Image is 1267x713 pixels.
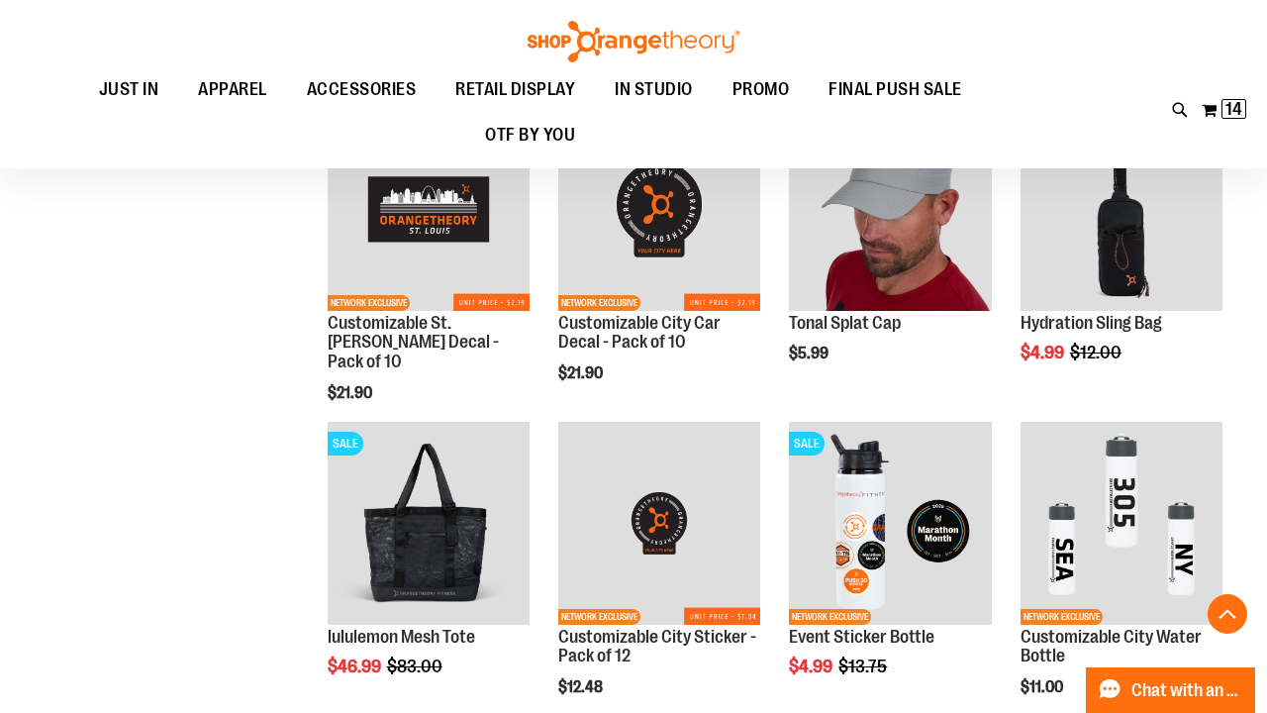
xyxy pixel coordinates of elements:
span: NETWORK EXCLUSIVE [1021,609,1103,625]
img: Product image for lululemon Mesh Tote [328,422,530,624]
a: OTF BY YOU [465,113,595,158]
a: Tonal Splat Cap [789,313,901,333]
span: 14 [1225,99,1242,119]
span: RETAIL DISPLAY [455,67,575,112]
a: Product image for Grey Tonal Splat CapNEW [789,108,991,313]
span: JUST IN [99,67,159,112]
div: product [1011,98,1232,413]
a: RETAIL DISPLAY [436,67,595,113]
a: Event Sticker Bottle [789,627,934,647]
a: IN STUDIO [595,67,713,113]
button: Chat with an Expert [1086,667,1256,713]
span: IN STUDIO [615,67,693,112]
img: Product image for Grey Tonal Splat Cap [789,108,991,310]
a: Event Sticker BottleSALENETWORK EXCLUSIVE [789,422,991,627]
span: $21.90 [558,364,606,382]
a: lululemon Mesh Tote [328,627,475,647]
span: SALE [789,432,825,456]
span: NETWORK EXCLUSIVE [558,609,640,625]
span: $83.00 [387,657,445,676]
span: Chat with an Expert [1131,681,1243,700]
a: Product image for Hydration Sling BagSALE [1021,108,1222,313]
span: ACCESSORIES [307,67,417,112]
span: OTF BY YOU [485,113,575,157]
div: product [318,98,539,452]
span: APPAREL [198,67,267,112]
a: APPAREL [178,67,287,113]
img: Shop Orangetheory [525,21,742,62]
span: $4.99 [789,657,835,676]
a: Customizable City Car Decal - Pack of 10 [558,313,721,353]
span: $13.75 [838,657,890,676]
a: Product image for Customizable City Sticker - 12 PKNETWORK EXCLUSIVE [558,422,760,627]
a: Customizable City Water Bottle primary imageNETWORK EXCLUSIVE [1021,422,1222,627]
span: FINAL PUSH SALE [828,67,962,112]
img: Product image for Customizable City Sticker - 12 PK [558,422,760,624]
img: Customizable City Water Bottle primary image [1021,422,1222,624]
span: PROMO [732,67,790,112]
img: Product image for Customizable St. Louis Car Decal - 10 PK [328,108,530,310]
a: Customizable City Sticker - Pack of 12 [558,627,756,666]
a: ACCESSORIES [287,67,437,112]
img: Product image for Customizable City Car Decal - 10 PK [558,108,760,310]
img: Product image for Hydration Sling Bag [1021,108,1222,310]
span: $5.99 [789,345,831,362]
a: Customizable St. [PERSON_NAME] Decal - Pack of 10 [328,313,499,372]
div: product [779,98,1001,413]
span: $46.99 [328,657,384,676]
span: $12.48 [558,678,606,696]
a: Product image for Customizable City Car Decal - 10 PKNETWORK EXCLUSIVE [558,108,760,313]
img: Event Sticker Bottle [789,422,991,624]
span: SALE [328,432,363,456]
span: $21.90 [328,384,375,402]
a: PROMO [713,67,810,113]
button: Back To Top [1208,594,1247,634]
a: Customizable City Water Bottle [1021,627,1202,666]
a: Product image for Customizable St. Louis Car Decal - 10 PKNETWORK EXCLUSIVE [328,108,530,313]
span: NETWORK EXCLUSIVE [789,609,871,625]
span: NETWORK EXCLUSIVE [328,295,410,311]
span: $4.99 [1021,343,1067,362]
span: $11.00 [1021,678,1066,696]
a: JUST IN [79,67,179,113]
a: FINAL PUSH SALE [809,67,982,113]
a: Product image for lululemon Mesh ToteSALE [328,422,530,627]
div: product [548,98,770,433]
a: Hydration Sling Bag [1021,313,1162,333]
span: NETWORK EXCLUSIVE [558,295,640,311]
span: $12.00 [1070,343,1124,362]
